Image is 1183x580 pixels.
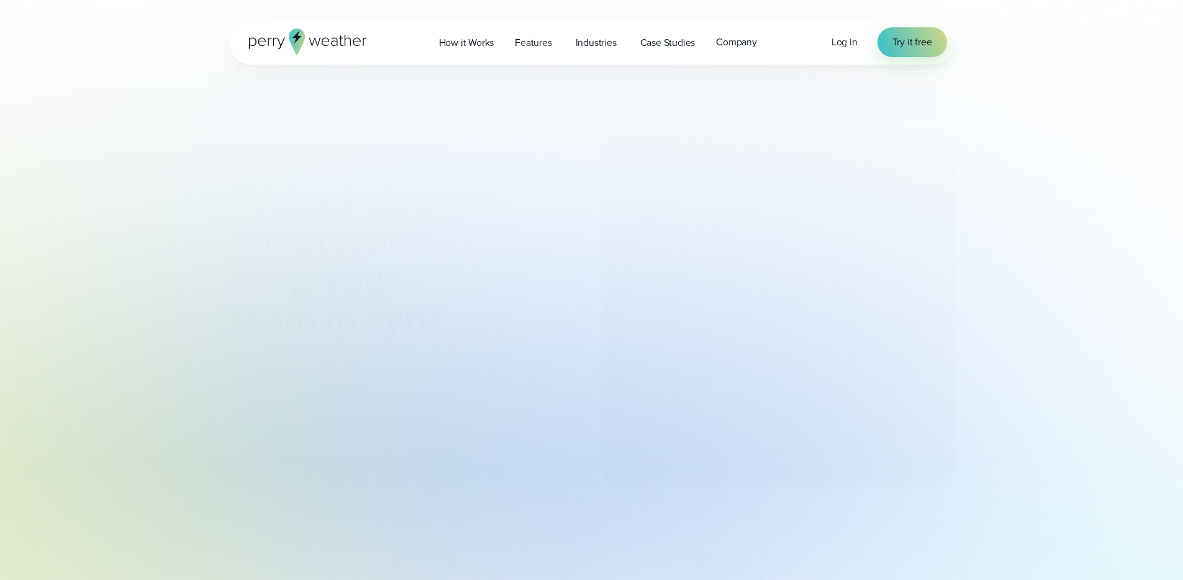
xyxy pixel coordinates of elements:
span: Case Studies [640,35,696,50]
a: How it Works [428,30,505,55]
span: Company [716,35,757,50]
span: Features [515,35,551,50]
a: Case Studies [630,30,706,55]
span: Industries [576,35,617,50]
a: Try it free [877,27,947,57]
a: Log in [832,35,858,50]
span: How it Works [439,35,494,50]
span: Try it free [892,35,932,50]
span: Log in [832,35,858,49]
